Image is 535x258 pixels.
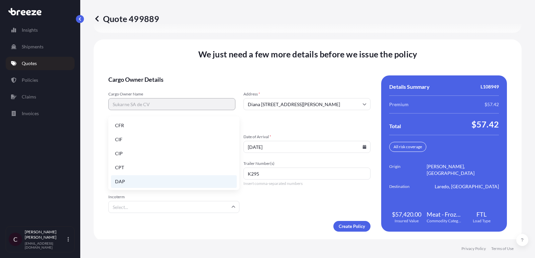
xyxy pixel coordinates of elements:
span: Insert comma-separated numbers [243,181,370,186]
span: $57.42 [485,101,499,108]
span: [PERSON_NAME], [GEOGRAPHIC_DATA] [427,163,499,177]
span: $57,420.00 [392,210,421,218]
span: Shipment details [108,118,370,126]
a: Shipments [6,40,75,53]
a: Terms of Use [491,246,514,251]
span: Address [243,91,370,97]
p: Create Policy [339,223,365,230]
p: [PERSON_NAME] [PERSON_NAME] [25,229,66,240]
a: Quotes [6,57,75,70]
span: L108949 [480,83,499,90]
span: Total [389,123,401,130]
p: Claims [22,93,36,100]
p: [EMAIL_ADDRESS][DOMAIN_NAME] [25,241,66,249]
span: Cargo Owner Details [108,75,370,83]
p: Policies [22,77,38,83]
a: Policies [6,73,75,87]
button: Create Policy [333,221,370,232]
li: DAP [111,175,237,188]
span: Trailer Number(s) [243,161,370,166]
span: C [13,236,17,243]
span: Cargo Owner Name [108,91,235,97]
li: CIF [111,133,237,146]
span: Premium [389,101,409,108]
span: Insured Value [395,218,419,224]
input: Number1, number2,... [243,168,370,180]
span: Commodity Category [427,218,461,224]
span: Destination [389,183,427,190]
p: Invoices [22,110,39,117]
span: Details Summary [389,83,430,90]
span: Meat - Frozen [427,210,461,218]
span: Date of Arrival [243,134,370,140]
li: CFR [111,119,237,132]
div: All risk coverage [389,142,426,152]
span: Laredo, [GEOGRAPHIC_DATA] [435,183,499,190]
span: $57.42 [471,119,499,130]
p: Insights [22,27,38,33]
span: Incoterm [108,194,239,200]
span: FTL [476,210,487,218]
p: Shipments [22,43,43,50]
input: Cargo owner address [243,98,370,110]
input: mm/dd/yyyy [243,141,370,153]
input: Select... [108,201,239,213]
span: We just need a few more details before we issue the policy [198,49,417,59]
a: Privacy Policy [461,246,486,251]
p: Quotes [22,60,37,67]
span: Origin [389,163,427,177]
a: Insights [6,23,75,37]
li: DDP [111,189,237,202]
span: Load Type [473,218,491,224]
li: CIP [111,147,237,160]
a: Invoices [6,107,75,120]
p: Quote 499889 [94,13,159,24]
li: CPT [111,161,237,174]
a: Claims [6,90,75,103]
